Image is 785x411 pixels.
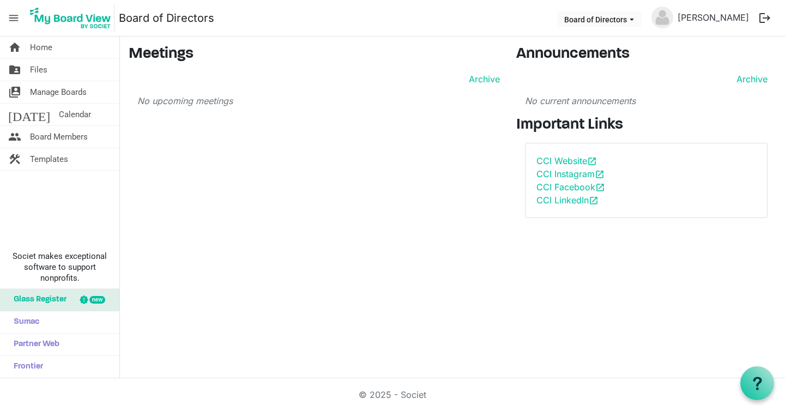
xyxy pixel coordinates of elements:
div: new [89,296,105,304]
a: © 2025 - Societ [359,389,426,400]
span: Societ makes exceptional software to support nonprofits. [5,251,114,283]
p: No upcoming meetings [137,94,500,107]
span: open_in_new [587,156,597,166]
span: Sumac [8,311,39,333]
span: Board Members [30,126,88,148]
button: Board of Directors dropdownbutton [557,11,641,27]
span: Glass Register [8,289,67,311]
a: [PERSON_NAME] [673,7,753,28]
span: [DATE] [8,104,50,125]
span: Manage Boards [30,81,87,103]
span: open_in_new [589,196,599,206]
a: Board of Directors [119,7,214,29]
img: no-profile-picture.svg [651,7,673,28]
h3: Announcements [516,45,777,64]
h3: Meetings [129,45,500,64]
h3: Important Links [516,116,777,135]
span: open_in_new [595,170,605,179]
span: Home [30,37,52,58]
span: menu [3,8,24,28]
span: Templates [30,148,68,170]
a: CCI LinkedInopen_in_new [536,195,599,206]
span: construction [8,148,21,170]
a: My Board View Logo [27,4,119,32]
a: Archive [464,72,500,86]
a: Archive [732,72,768,86]
a: CCI Facebookopen_in_new [536,182,605,192]
img: My Board View Logo [27,4,114,32]
span: switch_account [8,81,21,103]
button: logout [753,7,776,29]
p: No current announcements [525,94,768,107]
span: Partner Web [8,334,59,355]
span: open_in_new [595,183,605,192]
a: CCI Instagramopen_in_new [536,168,605,179]
a: CCI Websiteopen_in_new [536,155,597,166]
span: Calendar [59,104,91,125]
span: Files [30,59,47,81]
span: folder_shared [8,59,21,81]
span: Frontier [8,356,43,378]
span: home [8,37,21,58]
span: people [8,126,21,148]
